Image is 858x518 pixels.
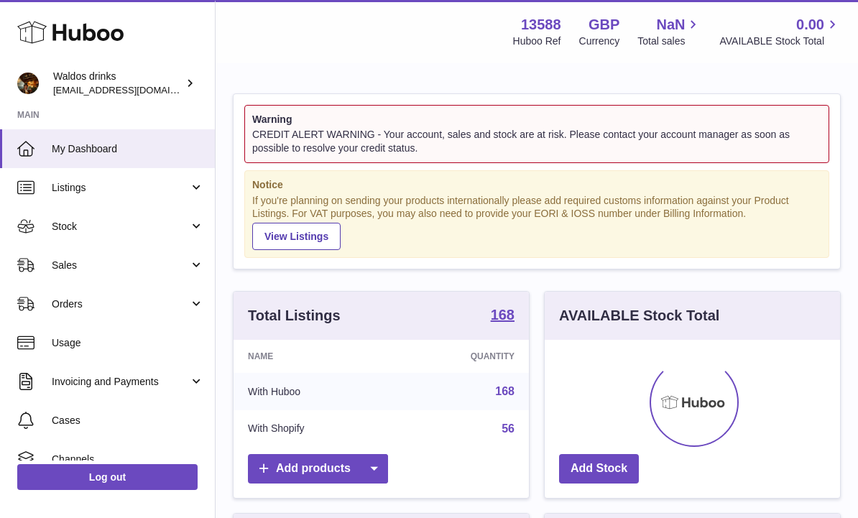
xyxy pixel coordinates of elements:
[252,178,821,192] strong: Notice
[252,113,821,126] strong: Warning
[579,34,620,48] div: Currency
[589,15,619,34] strong: GBP
[513,34,561,48] div: Huboo Ref
[637,34,701,48] span: Total sales
[559,306,719,325] h3: AVAILABLE Stock Total
[637,15,701,48] a: NaN Total sales
[252,194,821,250] div: If you're planning on sending your products internationally please add required customs informati...
[559,454,639,484] a: Add Stock
[491,307,515,322] strong: 168
[53,70,183,97] div: Waldos drinks
[495,385,515,397] a: 168
[248,306,341,325] h3: Total Listings
[393,340,529,373] th: Quantity
[234,410,393,448] td: With Shopify
[52,259,189,272] span: Sales
[52,336,204,350] span: Usage
[656,15,685,34] span: NaN
[52,414,204,427] span: Cases
[52,375,189,389] span: Invoicing and Payments
[52,453,204,466] span: Channels
[234,340,393,373] th: Name
[52,142,204,156] span: My Dashboard
[52,220,189,233] span: Stock
[521,15,561,34] strong: 13588
[17,464,198,490] a: Log out
[248,454,388,484] a: Add products
[53,84,211,96] span: [EMAIL_ADDRESS][DOMAIN_NAME]
[234,373,393,410] td: With Huboo
[491,307,515,325] a: 168
[17,73,39,94] img: sales@tradingpostglobal.com
[719,34,841,48] span: AVAILABLE Stock Total
[502,422,515,435] a: 56
[52,297,189,311] span: Orders
[52,181,189,195] span: Listings
[252,223,341,250] a: View Listings
[719,15,841,48] a: 0.00 AVAILABLE Stock Total
[796,15,824,34] span: 0.00
[252,128,821,155] div: CREDIT ALERT WARNING - Your account, sales and stock are at risk. Please contact your account man...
